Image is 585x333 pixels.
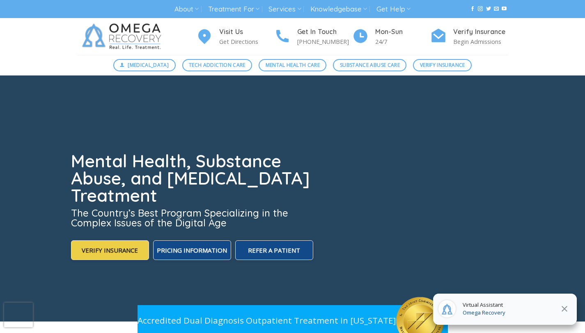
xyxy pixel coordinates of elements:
span: [MEDICAL_DATA] [128,61,169,69]
a: Get In Touch [PHONE_NUMBER] [274,27,352,47]
p: Accredited Dual Diagnosis Outpatient Treatment in [US_STATE] [138,314,396,327]
img: Omega Recovery [77,18,170,55]
a: Visit Us Get Directions [196,27,274,47]
a: [MEDICAL_DATA] [113,59,176,71]
a: Verify Insurance [413,59,472,71]
a: Get Help [376,2,411,17]
p: [PHONE_NUMBER] [297,37,352,46]
span: Substance Abuse Care [340,61,400,69]
a: Tech Addiction Care [182,59,252,71]
span: Mental Health Care [266,61,320,69]
a: Follow on Instagram [478,6,483,12]
a: Knowledgebase [310,2,367,17]
h4: Verify Insurance [453,27,508,37]
iframe: reCAPTCHA [4,303,33,327]
span: Verify Insurance [420,61,465,69]
h4: Mon-Sun [375,27,430,37]
a: Services [268,2,301,17]
h3: The Country’s Best Program Specializing in the Complex Issues of the Digital Age [71,208,315,228]
a: Verify Insurance Begin Admissions [430,27,508,47]
span: Tech Addiction Care [189,61,245,69]
p: 24/7 [375,37,430,46]
a: About [174,2,199,17]
a: Mental Health Care [259,59,326,71]
a: Substance Abuse Care [333,59,406,71]
p: Get Directions [219,37,274,46]
a: Follow on Twitter [486,6,491,12]
a: Treatment For [208,2,259,17]
p: Begin Admissions [453,37,508,46]
h4: Visit Us [219,27,274,37]
a: Send us an email [494,6,499,12]
h1: Mental Health, Substance Abuse, and [MEDICAL_DATA] Treatment [71,153,315,204]
h4: Get In Touch [297,27,352,37]
a: Follow on YouTube [502,6,507,12]
a: Follow on Facebook [470,6,475,12]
